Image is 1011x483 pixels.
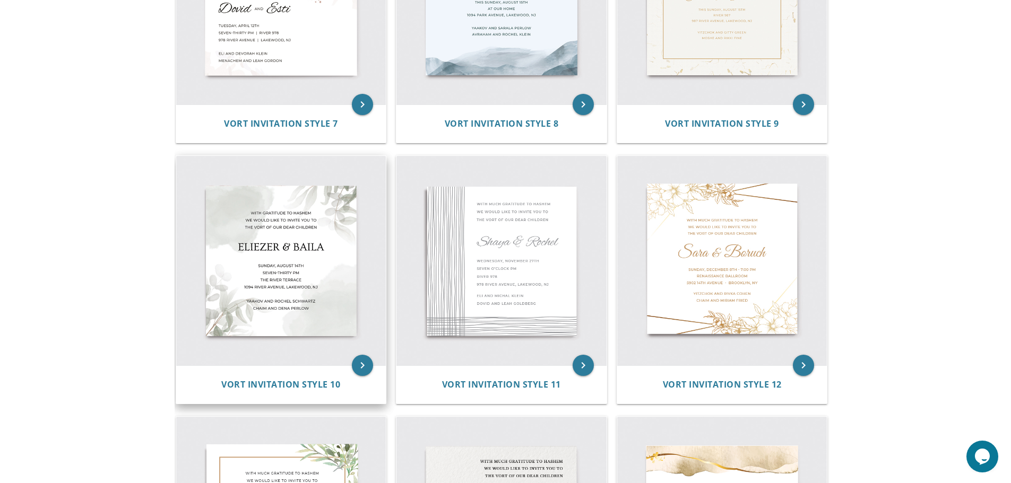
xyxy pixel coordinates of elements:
a: keyboard_arrow_right [352,355,373,376]
a: keyboard_arrow_right [573,94,594,115]
a: Vort Invitation Style 12 [663,380,782,390]
a: keyboard_arrow_right [352,94,373,115]
a: keyboard_arrow_right [573,355,594,376]
a: keyboard_arrow_right [793,355,814,376]
img: Vort Invitation Style 12 [617,156,827,366]
a: Vort Invitation Style 10 [221,380,340,390]
a: Vort Invitation Style 11 [442,380,561,390]
span: Vort Invitation Style 9 [665,118,779,129]
span: Vort Invitation Style 11 [442,379,561,390]
img: Vort Invitation Style 11 [396,156,607,366]
span: Vort Invitation Style 7 [224,118,338,129]
span: Vort Invitation Style 10 [221,379,340,390]
a: Vort Invitation Style 7 [224,119,338,129]
iframe: chat widget [966,441,1000,472]
span: Vort Invitation Style 8 [445,118,559,129]
a: Vort Invitation Style 8 [445,119,559,129]
a: keyboard_arrow_right [793,94,814,115]
a: Vort Invitation Style 9 [665,119,779,129]
img: Vort Invitation Style 10 [176,156,386,366]
span: Vort Invitation Style 12 [663,379,782,390]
